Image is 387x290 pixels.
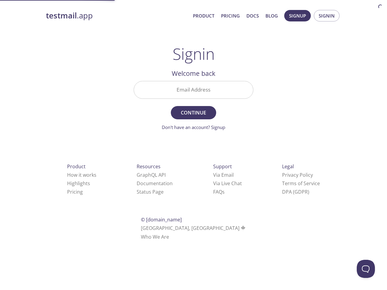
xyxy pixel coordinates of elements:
span: Signin [319,12,335,20]
span: Support [213,163,232,170]
a: DPA (GDPR) [282,188,309,195]
a: Blog [265,12,278,20]
a: Product [193,12,214,20]
a: Via Live Chat [213,180,242,187]
span: s [222,188,225,195]
span: © [DOMAIN_NAME] [141,216,182,223]
a: Terms of Service [282,180,320,187]
a: Docs [246,12,259,20]
h1: Signin [173,45,215,63]
button: Signin [314,10,340,21]
a: Via Email [213,172,234,178]
span: Signup [289,12,306,20]
a: testmail.app [46,11,188,21]
h2: Welcome back [134,68,253,79]
a: Pricing [221,12,240,20]
button: Signup [284,10,311,21]
span: Resources [137,163,161,170]
a: Who We Are [141,234,169,240]
a: Privacy Policy [282,172,313,178]
a: Pricing [67,188,83,195]
a: Documentation [137,180,173,187]
a: Don't have an account? Signup [162,124,225,130]
span: [GEOGRAPHIC_DATA], [GEOGRAPHIC_DATA] [141,225,246,231]
a: Highlights [67,180,90,187]
button: Continue [171,106,216,119]
strong: testmail [46,10,77,21]
iframe: Help Scout Beacon - Open [357,260,375,278]
span: Product [67,163,86,170]
span: Continue [177,108,210,117]
a: How it works [67,172,96,178]
a: Status Page [137,188,164,195]
a: FAQ [213,188,225,195]
a: GraphQL API [137,172,166,178]
span: Legal [282,163,294,170]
